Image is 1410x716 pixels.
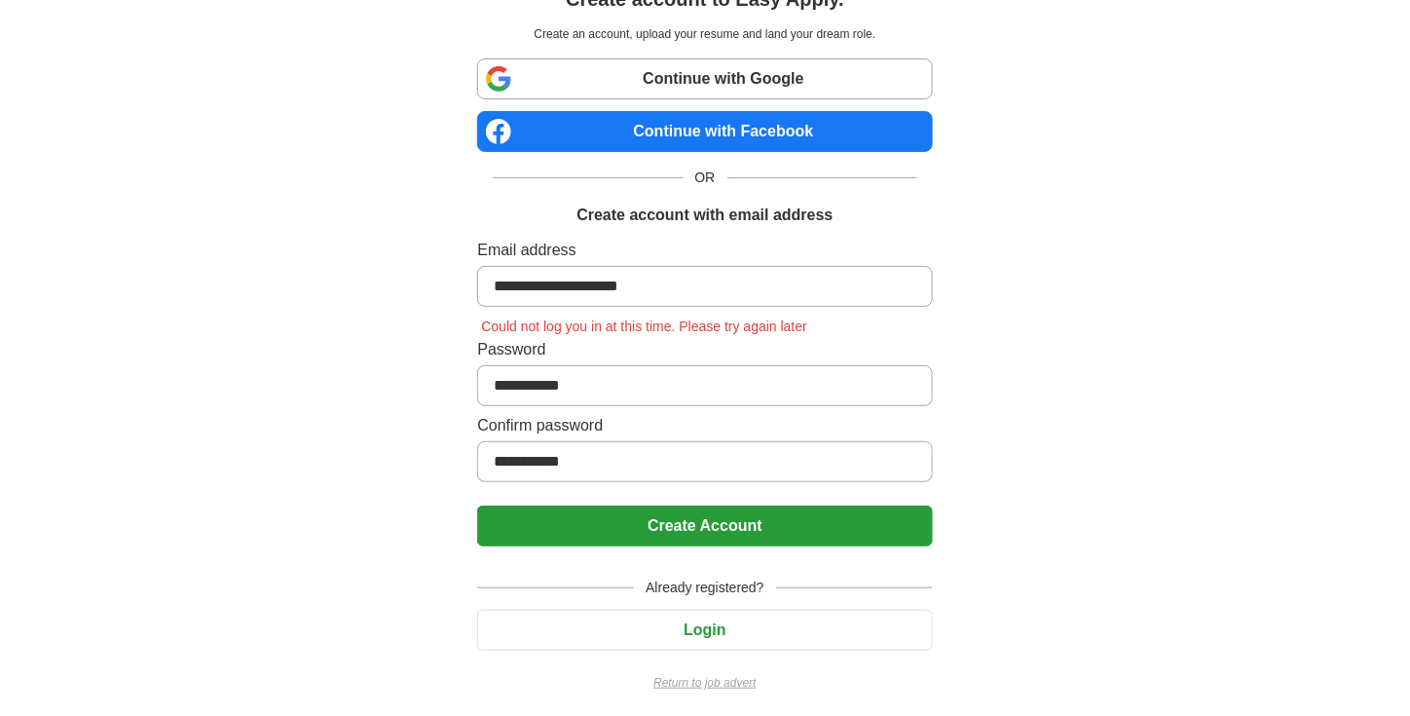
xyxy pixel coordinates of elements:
[477,506,932,546] button: Create Account
[477,414,932,437] label: Confirm password
[477,674,932,692] a: Return to job advert
[477,338,932,361] label: Password
[477,319,811,334] span: Could not log you in at this time. Please try again later
[684,168,727,188] span: OR
[634,578,775,598] span: Already registered?
[576,204,833,227] h1: Create account with email address
[477,58,932,99] a: Continue with Google
[477,111,932,152] a: Continue with Facebook
[477,610,932,651] button: Login
[477,622,932,638] a: Login
[477,239,932,262] label: Email address
[481,25,928,43] p: Create an account, upload your resume and land your dream role.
